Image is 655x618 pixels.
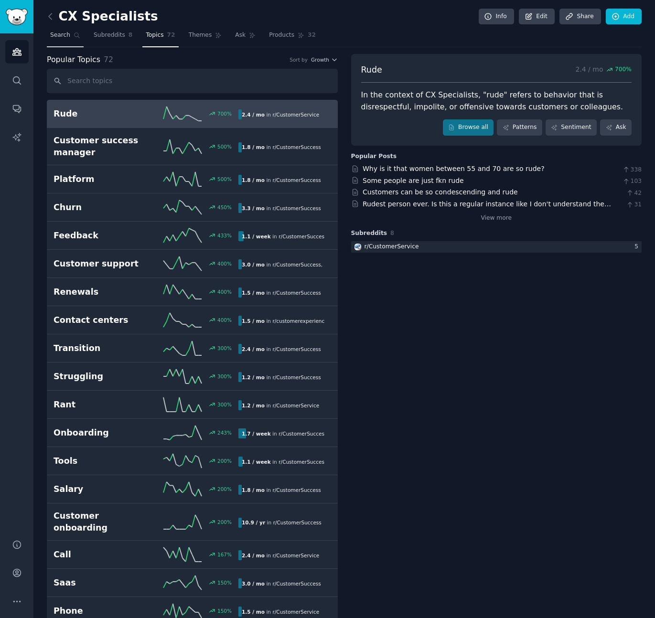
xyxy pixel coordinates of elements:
[279,459,327,465] span: r/ CustomerSuccess
[238,288,324,298] div: in
[351,229,387,238] span: Subreddits
[238,578,324,588] div: in
[575,64,632,76] p: 2.4 / mo
[238,428,324,438] div: in
[266,28,319,47] a: Products32
[351,152,397,161] div: Popular Posts
[242,346,265,352] b: 2.4 / mo
[54,455,146,467] h2: Tools
[622,177,642,186] span: 103
[54,258,146,270] h2: Customer support
[308,31,316,40] span: 32
[54,399,146,411] h2: Rant
[167,31,175,40] span: 72
[47,306,338,334] a: Contact centers400%1.5 / moin r/customerexperience
[615,65,632,74] span: 700 %
[47,222,338,250] a: Feedback433%1.1 / weekin r/CustomerSuccess
[47,278,338,306] a: Renewals400%1.5 / moin r/CustomerSuccess
[104,55,113,64] span: 72
[238,344,324,354] div: in
[217,260,232,267] div: 400 %
[238,457,324,467] div: in
[390,230,394,236] span: 8
[626,201,642,209] span: 31
[242,318,265,324] b: 1.5 / mo
[217,317,232,323] div: 400 %
[600,119,632,136] a: Ask
[559,9,601,25] a: Share
[47,541,338,569] a: Call167%2.4 / moin r/CustomerService
[272,553,319,558] span: r/ CustomerService
[94,31,125,40] span: Subreddits
[361,89,632,113] div: In the context of CX Specialists, "rude" refers to behavior that is disrespectful, impolite, or o...
[238,175,324,185] div: in
[217,345,232,352] div: 300 %
[272,318,327,324] span: r/ customerexperience
[47,334,338,362] a: Transition300%2.4 / moin r/CustomerSuccess
[363,177,464,184] a: Some people are just fkn rude
[272,609,319,615] span: r/ CustomerService
[269,31,294,40] span: Products
[622,166,642,174] span: 338
[47,250,338,278] a: Customer support400%3.0 / moin r/CustomerSuccess,r/CustomerService
[242,112,265,117] b: 2.4 / mo
[272,487,321,493] span: r/ CustomerSuccess
[146,31,163,40] span: Topics
[272,262,321,267] span: r/ CustomerSuccess
[481,214,512,223] a: View more
[242,177,265,183] b: 1.8 / mo
[235,31,246,40] span: Ask
[519,9,555,25] a: Edit
[54,427,146,439] h2: Onboarding
[54,173,146,185] h2: Platform
[47,503,338,541] a: Customer onboarding200%10.9 / yrin r/CustomerSuccess
[238,372,324,382] div: in
[273,520,322,525] span: r/ CustomerSuccess
[54,549,146,561] h2: Call
[361,64,382,76] span: Rude
[242,431,271,437] b: 1.7 / week
[47,362,338,391] a: Struggling300%1.2 / moin r/CustomerSuccess
[47,419,338,447] a: Onboarding243%1.7 / weekin r/CustomerSuccess
[54,202,146,213] h2: Churn
[272,144,321,150] span: r/ CustomerSuccess
[363,200,611,218] a: Rudest person ever. Is this a regular instance like I don't understand the source of this?
[238,400,322,410] div: in
[47,569,338,597] a: Saas150%3.0 / moin r/CustomerSuccess
[272,374,321,380] span: r/ CustomerSuccess
[365,243,419,251] div: r/ CustomerService
[443,119,494,136] a: Browse all
[290,56,308,63] div: Sort by
[54,286,146,298] h2: Renewals
[238,550,322,560] div: in
[238,485,324,495] div: in
[238,607,322,617] div: in
[238,203,324,213] div: in
[311,56,338,63] button: Growth
[47,391,338,419] a: Rant300%1.2 / moin r/CustomerService
[217,110,232,117] div: 700 %
[47,447,338,475] a: Tools200%1.1 / weekin r/CustomerSuccess
[242,144,265,150] b: 1.8 / mo
[324,262,371,267] span: r/ CustomerService
[626,189,642,198] span: 42
[50,31,70,40] span: Search
[217,458,232,464] div: 200 %
[351,241,642,253] a: CustomerServicer/CustomerService5
[363,165,545,172] a: Why is it that women between 55 and 70 are so rude?
[546,119,597,136] a: Sentiment
[238,231,324,241] div: in
[54,314,146,326] h2: Contact centers
[217,373,232,380] div: 300 %
[242,403,265,408] b: 1.2 / mo
[54,605,146,617] h2: Phone
[279,234,327,239] span: r/ CustomerSuccess
[217,486,232,492] div: 200 %
[272,346,321,352] span: r/ CustomerSuccess
[217,204,232,211] div: 450 %
[242,290,265,296] b: 1.5 / mo
[242,553,265,558] b: 2.4 / mo
[363,188,518,196] a: Customers can be so condescending and rude
[47,69,338,93] input: Search topics
[217,519,232,525] div: 200 %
